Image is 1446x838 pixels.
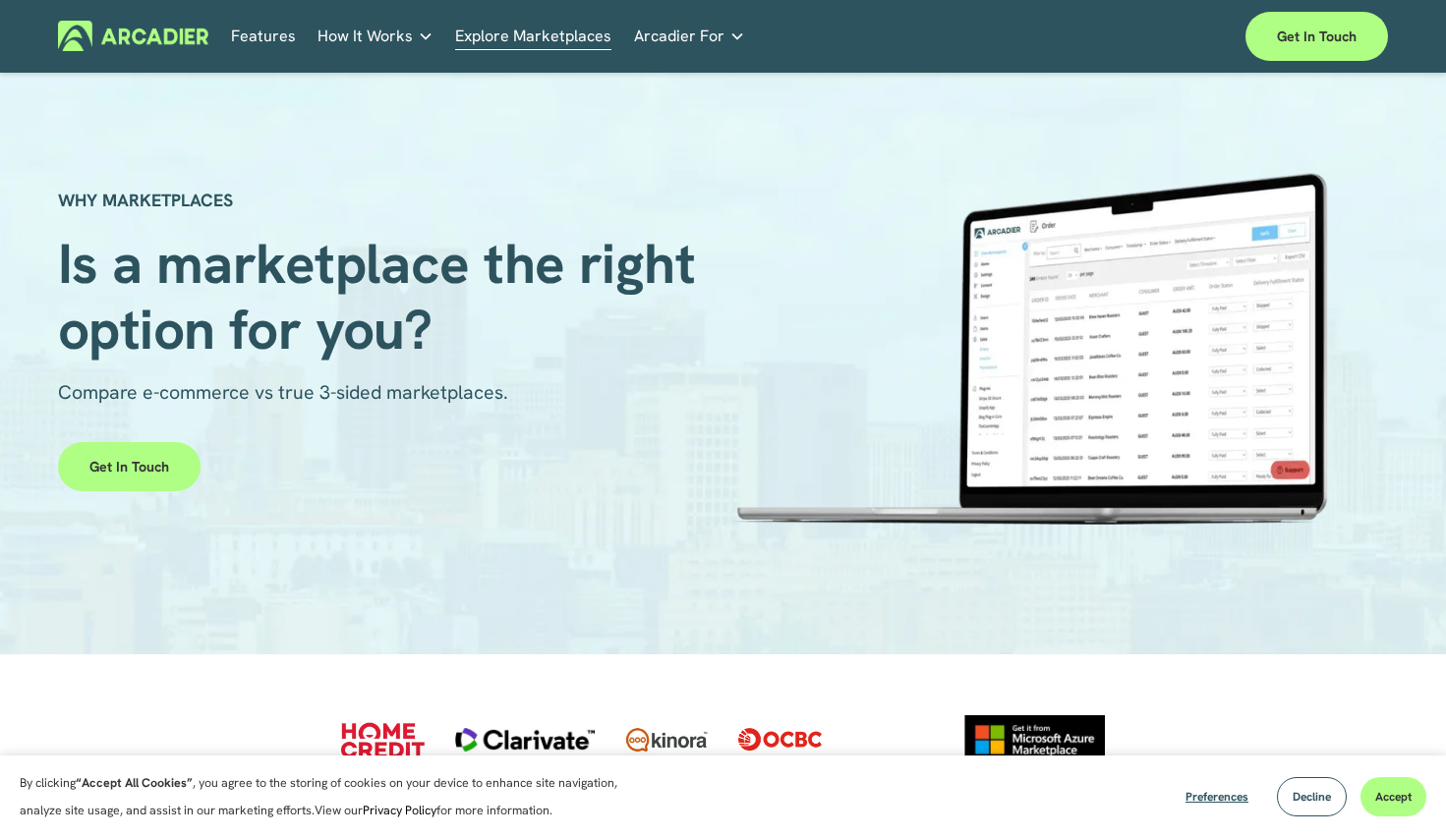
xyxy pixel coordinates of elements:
[455,21,611,51] a: Explore Marketplaces
[231,21,296,51] a: Features
[1171,777,1263,816] button: Preferences
[634,21,745,51] a: folder dropdown
[1293,789,1331,805] span: Decline
[58,189,233,211] strong: WHY MARKETPLACES
[58,442,201,491] a: Get in touch
[318,21,434,51] a: folder dropdown
[58,379,508,405] span: Compare e-commerce vs true 3-sided marketplaces.
[58,21,208,51] img: Arcadier
[363,803,436,818] a: Privacy Policy
[1277,777,1347,816] button: Decline
[1186,789,1248,805] span: Preferences
[1245,12,1388,61] a: Get in touch
[634,23,724,50] span: Arcadier For
[76,775,193,791] strong: “Accept All Cookies”
[20,769,659,824] p: By clicking , you agree to the storing of cookies on your device to enhance site navigation, anal...
[1375,789,1412,805] span: Accept
[318,23,413,50] span: How It Works
[58,227,710,365] span: Is a marketplace the right option for you?
[1360,777,1426,816] button: Accept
